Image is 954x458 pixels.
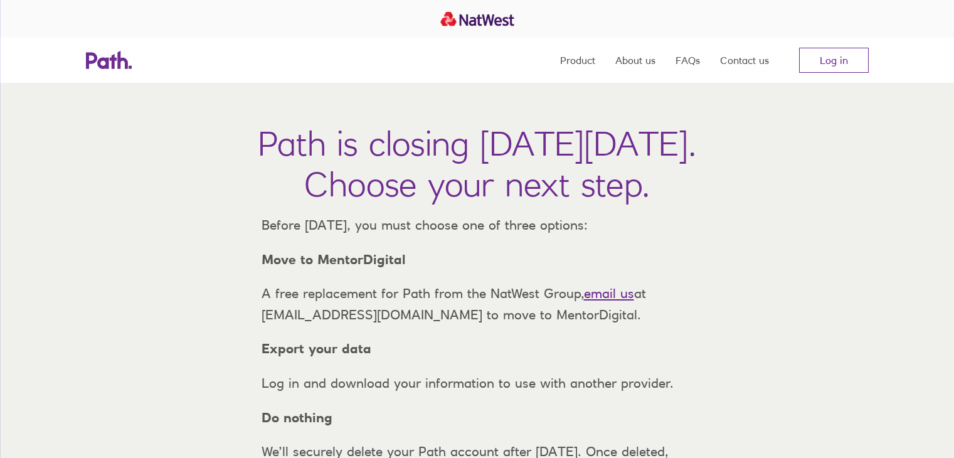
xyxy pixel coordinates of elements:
[799,48,869,73] a: Log in
[676,38,700,83] a: FAQs
[258,123,696,205] h1: Path is closing [DATE][DATE]. Choose your next step.
[252,283,703,325] p: A free replacement for Path from the NatWest Group, at [EMAIL_ADDRESS][DOMAIN_NAME] to move to Me...
[584,285,634,301] a: email us
[720,38,769,83] a: Contact us
[262,341,371,356] strong: Export your data
[262,410,332,425] strong: Do nothing
[252,215,703,236] p: Before [DATE], you must choose one of three options:
[262,252,406,267] strong: Move to MentorDigital
[615,38,655,83] a: About us
[560,38,595,83] a: Product
[252,373,703,394] p: Log in and download your information to use with another provider.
